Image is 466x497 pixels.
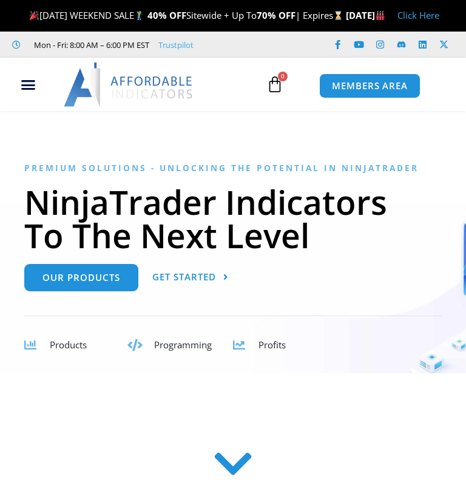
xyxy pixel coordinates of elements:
span: Mon - Fri: 8:00 AM – 6:00 PM EST [31,38,149,52]
img: 🏌️‍♂️ [135,11,144,20]
span: MEMBERS AREA [332,81,408,90]
span: Programming [154,339,212,351]
h6: Premium Solutions - Unlocking the Potential in NinjaTrader [24,163,442,173]
img: 🎉 [30,11,39,20]
img: ⌛ [334,11,343,20]
strong: [DATE] [346,9,385,21]
span: 0 [278,72,288,81]
a: Click Here [397,9,439,21]
strong: 40% OFF [147,9,186,21]
a: Get Started [152,264,229,291]
span: Our Products [42,273,120,282]
span: Profits [258,339,286,351]
h1: NinjaTrader Indicators To The Next Level [24,185,442,252]
img: 🏭 [376,11,385,20]
a: Trustpilot [158,38,194,52]
div: Menu Toggle [5,73,51,96]
img: LogoAI | Affordable Indicators – NinjaTrader [64,63,194,106]
a: MEMBERS AREA [319,73,420,98]
strong: 70% OFF [257,9,295,21]
a: Our Products [24,264,138,291]
span: [DATE] WEEKEND SALE Sitewide + Up To | Expires [27,9,345,21]
span: Products [50,339,87,351]
a: 0 [248,67,302,102]
span: Get Started [152,272,216,282]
